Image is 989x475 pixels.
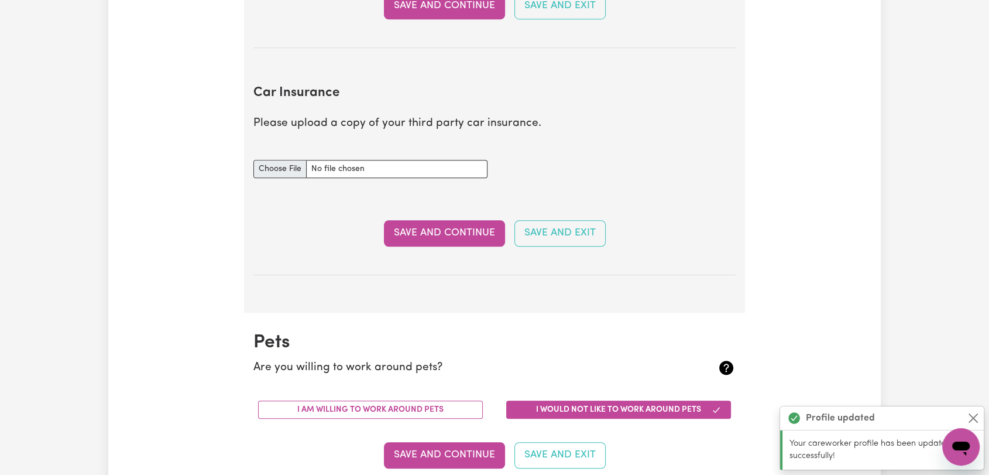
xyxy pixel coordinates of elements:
p: Your careworker profile has been updated successfully! [789,438,977,463]
p: Are you willing to work around pets? [253,360,655,377]
button: Save and Continue [384,442,505,468]
button: Save and Exit [514,220,606,246]
button: Close [966,411,980,425]
button: I would not like to work around pets [506,401,731,419]
button: Save and Continue [384,220,505,246]
p: Please upload a copy of your third party car insurance. [253,115,736,132]
h2: Car Insurance [253,86,736,101]
button: Save and Exit [514,442,606,468]
button: I am willing to work around pets [258,401,483,419]
strong: Profile updated [806,411,875,425]
h2: Pets [253,332,736,354]
iframe: Button to launch messaging window [942,428,980,466]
